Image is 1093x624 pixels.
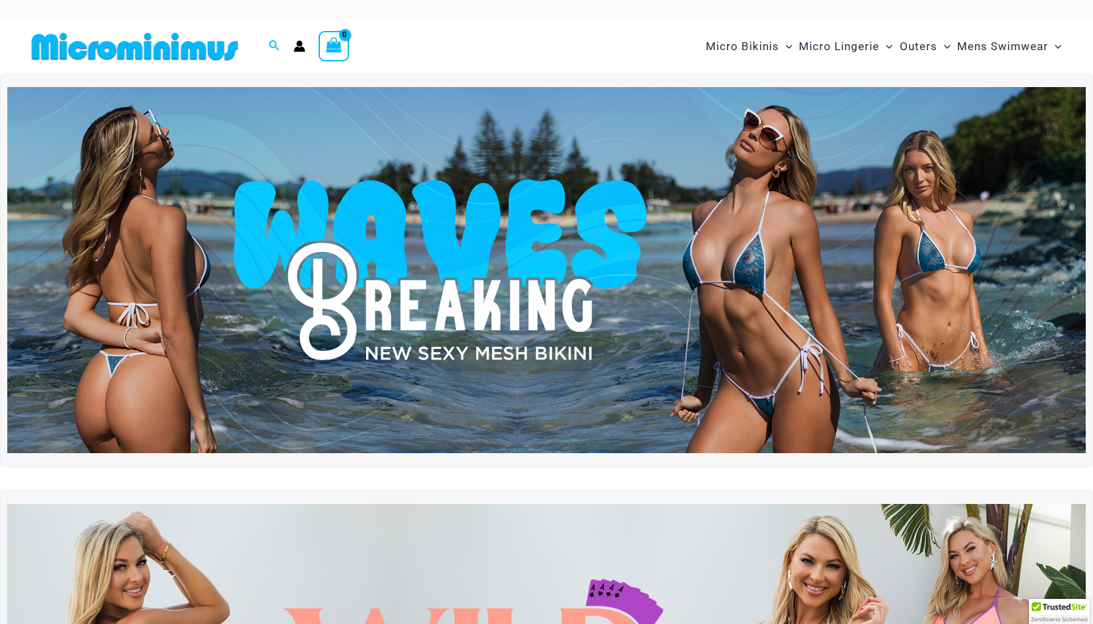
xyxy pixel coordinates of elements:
[937,30,951,63] span: Menu Toggle
[957,30,1048,63] span: Mens Swimwear
[701,24,1067,69] nav: Site Navigation
[954,26,1065,67] a: Mens SwimwearMenu ToggleMenu Toggle
[1029,599,1090,624] div: TrustedSite Certified
[900,30,937,63] span: Outers
[779,30,792,63] span: Menu Toggle
[799,30,879,63] span: Micro Lingerie
[1048,30,1061,63] span: Menu Toggle
[7,87,1086,454] img: Waves Breaking Ocean Bikini Pack
[706,30,779,63] span: Micro Bikinis
[896,26,954,67] a: OutersMenu ToggleMenu Toggle
[268,38,280,55] a: Search icon link
[319,31,349,61] a: View Shopping Cart, empty
[294,40,305,52] a: Account icon link
[796,26,896,67] a: Micro LingerieMenu ToggleMenu Toggle
[26,32,243,61] img: MM SHOP LOGO FLAT
[879,30,892,63] span: Menu Toggle
[703,26,796,67] a: Micro BikinisMenu ToggleMenu Toggle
